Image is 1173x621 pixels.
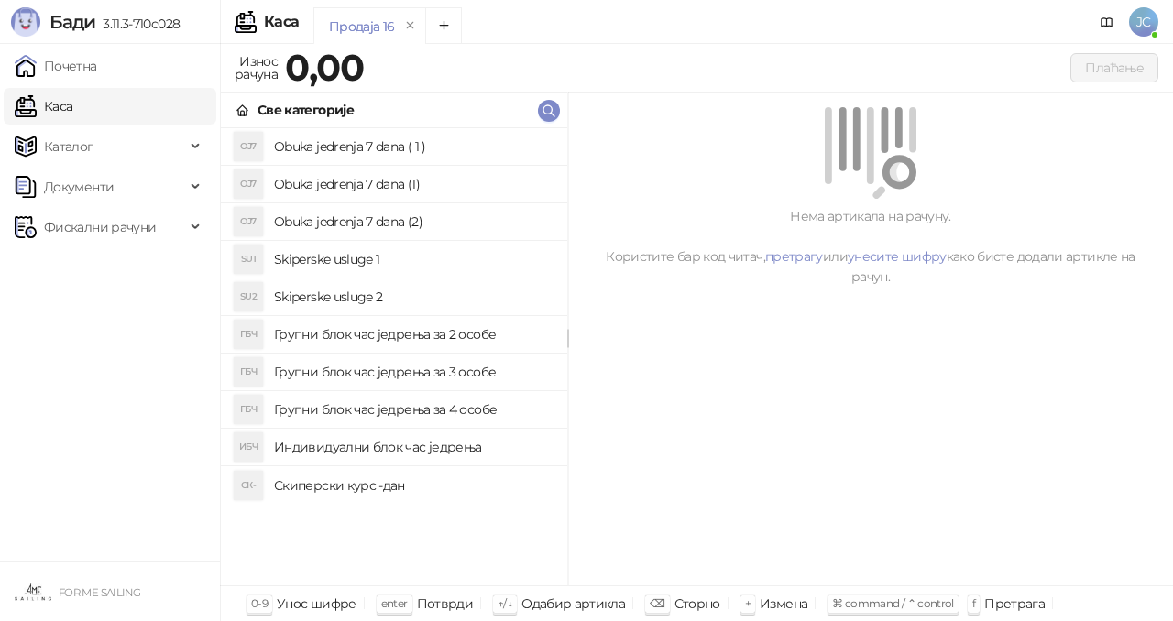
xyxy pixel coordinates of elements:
[15,573,51,610] img: 64x64-companyLogo-9ee8a3d5-cff1-491e-b183-4ae94898845c.jpeg
[234,282,263,311] div: SU2
[44,128,93,165] span: Каталог
[274,432,553,462] h4: Индивидуални блок час једрења
[274,207,553,236] h4: Obuka jedrenja 7 dana (2)
[234,207,263,236] div: OJ7
[760,592,807,616] div: Измена
[264,15,299,29] div: Каса
[251,596,268,610] span: 0-9
[258,100,354,120] div: Све категорије
[274,471,553,500] h4: Скиперски курс -дан
[425,7,462,44] button: Add tab
[59,586,140,599] small: FOR ME SAILING
[234,245,263,274] div: SU1
[234,132,263,161] div: OJ7
[234,432,263,462] div: ИБЧ
[274,169,553,199] h4: Obuka jedrenja 7 dana (1)
[234,471,263,500] div: СК-
[650,596,664,610] span: ⌫
[832,596,954,610] span: ⌘ command / ⌃ control
[95,16,180,32] span: 3.11.3-710c028
[381,596,408,610] span: enter
[15,88,72,125] a: Каса
[274,132,553,161] h4: Obuka jedrenja 7 dana ( 1 )
[848,248,947,265] a: унесите шифру
[49,11,95,33] span: Бади
[1129,7,1158,37] span: JC
[674,592,720,616] div: Сторно
[285,45,364,90] strong: 0,00
[417,592,474,616] div: Потврди
[234,395,263,424] div: ГБЧ
[1092,7,1122,37] a: Документација
[984,592,1045,616] div: Претрага
[11,7,40,37] img: Logo
[745,596,751,610] span: +
[972,596,975,610] span: f
[590,206,1151,287] div: Нема артикала на рачуну. Користите бар код читач, или како бисте додали артикле на рачун.
[1070,53,1158,82] button: Плаћање
[521,592,625,616] div: Одабир артикла
[234,169,263,199] div: OJ7
[44,209,156,245] span: Фискални рачуни
[399,18,422,34] button: remove
[274,357,553,387] h4: Групни блок час једрења за 3 особе
[274,282,553,311] h4: Skiperske usluge 2
[498,596,512,610] span: ↑/↓
[234,357,263,387] div: ГБЧ
[44,169,114,205] span: Документи
[274,245,553,274] h4: Skiperske usluge 1
[15,48,97,84] a: Почетна
[221,128,567,585] div: grid
[765,248,823,265] a: претрагу
[329,16,395,37] div: Продаја 16
[274,395,553,424] h4: Групни блок час једрења за 4 особе
[234,320,263,349] div: ГБЧ
[231,49,281,86] div: Износ рачуна
[277,592,356,616] div: Унос шифре
[274,320,553,349] h4: Групни блок час једрења за 2 особе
